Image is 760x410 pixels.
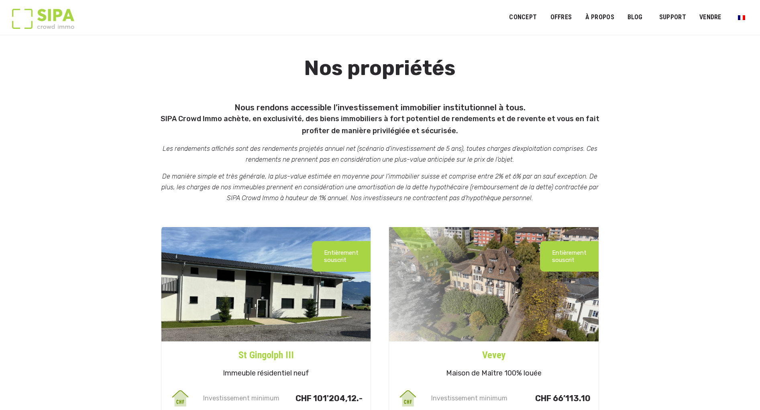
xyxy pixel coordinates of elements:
[733,10,750,25] a: Passer à
[694,8,727,26] a: VENDRE
[157,99,603,137] h5: Nous rendons accessible l’investissement immobilier institutionnel à tous.
[430,395,510,402] p: Investissement minimum
[161,362,371,388] h5: Immeuble résidentiel neuf
[545,8,577,26] a: OFFRES
[161,173,599,202] em: De manière simple et très générale, la plus-value estimée en moyenne pour l’immobilier suisse et ...
[324,249,359,264] p: Entièrement souscrit
[169,388,191,409] img: invest_min
[397,388,419,409] img: invest_min
[389,341,599,362] a: Vevey
[504,8,542,26] a: Concept
[282,395,363,402] p: CHF 101'204,12.-
[509,7,748,27] nav: Menu principal
[12,9,74,29] img: Logo
[161,341,371,362] a: St Gingolph III
[163,145,597,163] em: Les rendements affichés sont des rendements projetés annuel net (scénario d’investissement de 5 a...
[202,395,282,402] p: Investissement minimum
[157,57,603,99] h1: Nos propriétés
[510,395,591,402] p: CHF 66’113.10
[654,8,691,26] a: SUPPORT
[552,249,587,264] p: Entièrement souscrit
[389,362,599,388] h5: Maison de Maître 100% louée
[622,8,648,26] a: Blog
[580,8,619,26] a: À PROPOS
[161,227,371,341] img: st-gin-iii
[738,15,745,20] img: Français
[157,113,603,137] p: SIPA Crowd Immo achète, en exclusivité, des biens immobiliers à fort potentiel de rendements et d...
